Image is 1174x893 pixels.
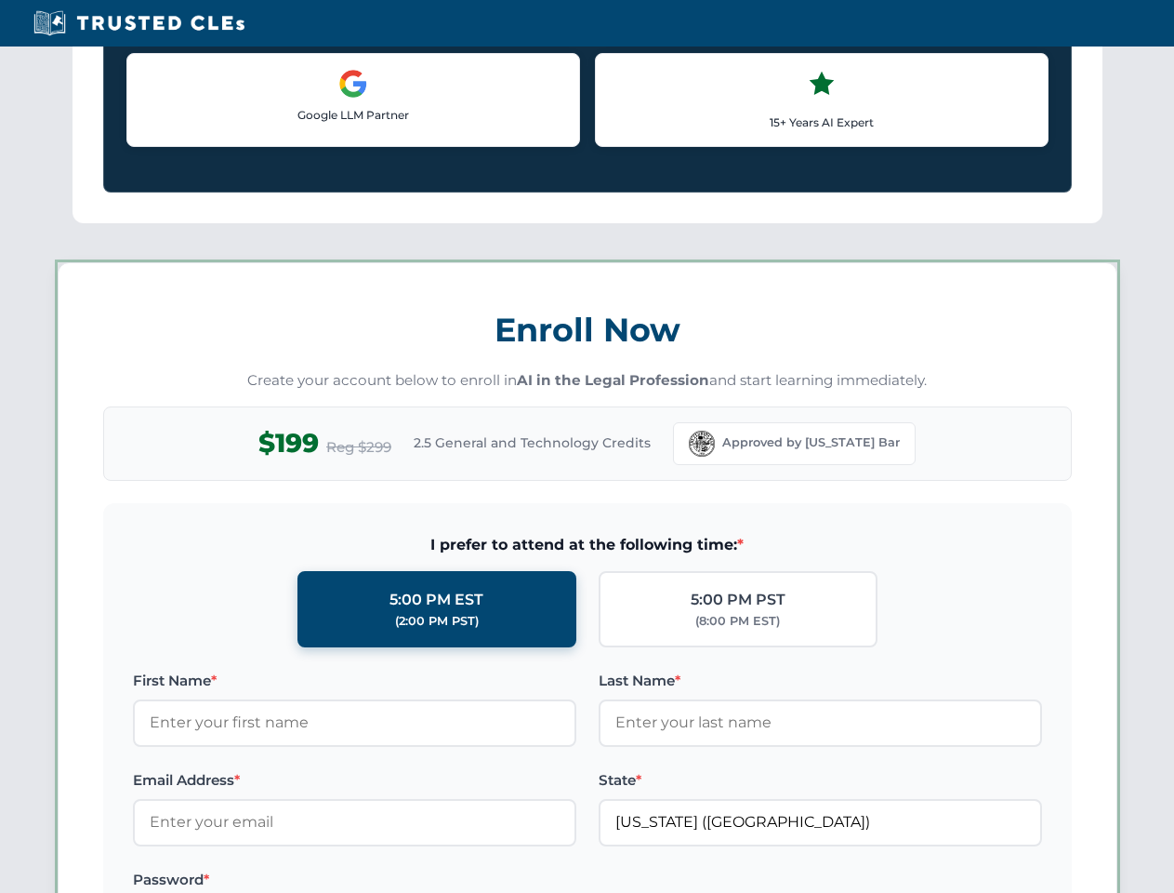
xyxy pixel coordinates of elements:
div: 5:00 PM EST [389,588,483,612]
span: I prefer to attend at the following time: [133,533,1042,557]
label: Email Address [133,769,576,792]
p: 15+ Years AI Expert [611,113,1033,131]
strong: AI in the Legal Profession [517,371,709,389]
label: Last Name [599,670,1042,692]
p: Google LLM Partner [142,106,564,124]
div: (2:00 PM PST) [395,612,479,631]
div: (8:00 PM EST) [695,612,780,631]
span: 2.5 General and Technology Credits [414,433,651,453]
p: Create your account below to enroll in and start learning immediately. [103,370,1072,392]
label: State [599,769,1042,792]
input: Florida (FL) [599,799,1042,846]
span: $199 [258,422,319,464]
img: Google [338,69,368,99]
span: Reg $299 [326,436,391,459]
img: Trusted CLEs [28,9,250,37]
span: Approved by [US_STATE] Bar [722,433,900,452]
img: Florida Bar [689,431,715,457]
h3: Enroll Now [103,300,1072,359]
input: Enter your email [133,799,576,846]
label: First Name [133,670,576,692]
label: Password [133,869,576,891]
input: Enter your last name [599,700,1042,746]
input: Enter your first name [133,700,576,746]
div: 5:00 PM PST [691,588,785,612]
